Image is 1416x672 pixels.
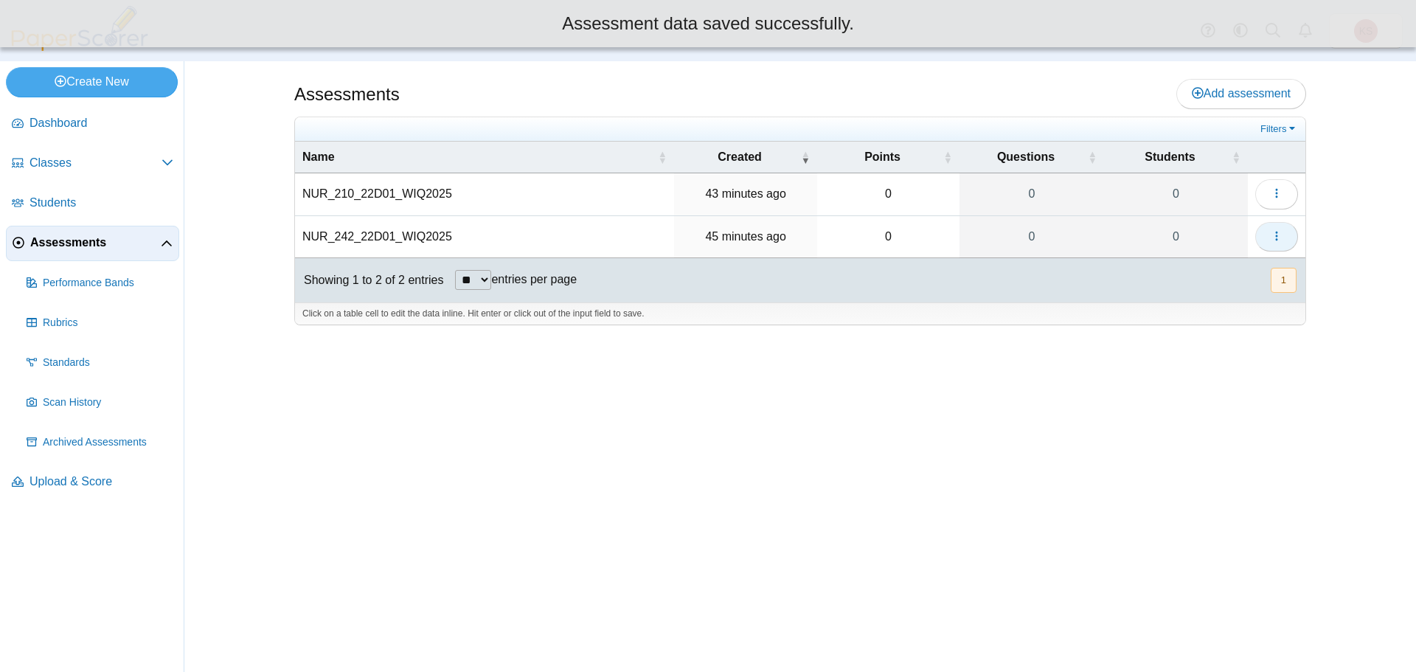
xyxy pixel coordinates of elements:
span: Archived Assessments [43,435,173,450]
a: Students [6,186,179,221]
button: 1 [1271,268,1297,292]
a: Dashboard [6,106,179,142]
span: Created : Activate to remove sorting [801,150,810,164]
label: entries per page [491,273,577,285]
span: Performance Bands [43,276,173,291]
a: Archived Assessments [21,425,179,460]
span: Students [1111,149,1229,165]
a: 0 [1104,216,1248,257]
time: Oct 15, 2025 at 12:59 PM [705,187,785,200]
a: Filters [1257,122,1302,136]
a: Standards [21,345,179,381]
a: Add assessment [1176,79,1306,108]
a: Assessments [6,226,179,261]
div: Assessment data saved successfully. [11,11,1405,36]
time: Oct 15, 2025 at 12:57 PM [705,230,785,243]
span: Standards [43,356,173,370]
span: Upload & Score [29,474,173,490]
td: NUR_210_22D01_WIQ2025 [295,173,674,215]
a: Performance Bands [21,266,179,301]
span: Assessments [30,235,161,251]
span: Created [681,149,798,165]
span: Rubrics [43,316,173,330]
a: Classes [6,146,179,181]
a: Scan History [21,385,179,420]
a: PaperScorer [6,41,153,53]
td: 0 [817,216,959,258]
span: Questions [967,149,1085,165]
span: Name : Activate to sort [658,150,667,164]
a: Upload & Score [6,465,179,500]
div: Click on a table cell to edit the data inline. Hit enter or click out of the input field to save. [295,302,1305,325]
h1: Assessments [294,82,400,107]
div: Showing 1 to 2 of 2 entries [295,258,443,302]
a: Create New [6,67,178,97]
span: Classes [29,155,162,171]
span: Points : Activate to sort [943,150,952,164]
a: 0 [1104,173,1248,215]
span: Name [302,149,655,165]
td: 0 [817,173,959,215]
a: 0 [959,173,1104,215]
span: Students : Activate to sort [1232,150,1240,164]
a: Rubrics [21,305,179,341]
a: 0 [959,216,1104,257]
span: Students [29,195,173,211]
nav: pagination [1269,268,1297,292]
span: Dashboard [29,115,173,131]
span: Questions : Activate to sort [1088,150,1097,164]
span: Add assessment [1192,87,1291,100]
span: Points [825,149,940,165]
span: Scan History [43,395,173,410]
td: NUR_242_22D01_WIQ2025 [295,216,674,258]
